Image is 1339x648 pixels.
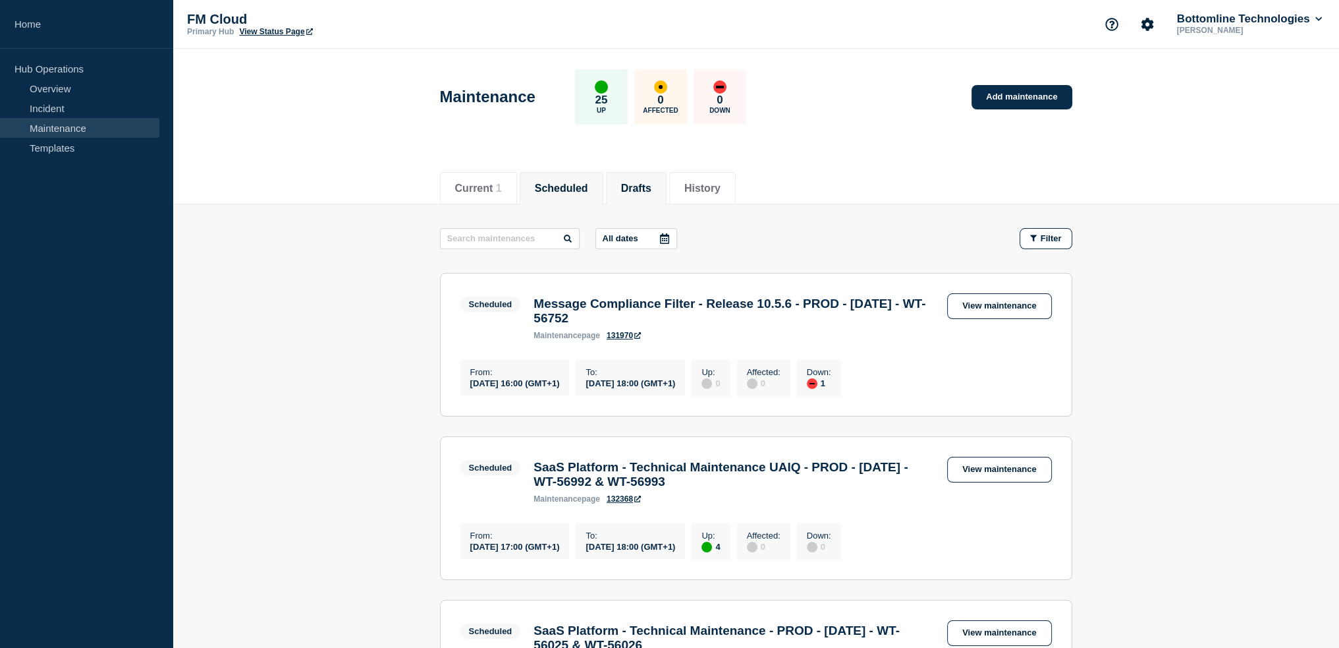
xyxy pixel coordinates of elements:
p: Affected : [747,367,780,377]
p: Down : [807,367,831,377]
p: 0 [717,94,723,107]
button: Support [1098,11,1126,38]
button: Account settings [1134,11,1161,38]
div: disabled [747,542,757,552]
button: Scheduled [535,183,588,194]
span: maintenance [533,494,582,504]
button: Bottomline Technologies [1174,13,1325,26]
div: down [807,378,817,389]
button: All dates [595,228,677,249]
div: Scheduled [469,626,512,636]
div: 0 [747,541,780,552]
div: [DATE] 18:00 (GMT+1) [586,377,675,388]
p: Up : [701,531,720,541]
div: down [713,80,726,94]
button: History [684,183,721,194]
p: Primary Hub [187,27,234,36]
p: From : [470,531,560,541]
a: View maintenance [947,620,1051,646]
p: Affected [643,107,678,114]
div: 4 [701,541,720,552]
div: [DATE] 18:00 (GMT+1) [586,541,675,552]
h1: Maintenance [440,88,535,106]
p: page [533,494,600,504]
input: Search maintenances [440,228,580,249]
a: View maintenance [947,293,1051,319]
a: 131970 [607,331,641,340]
button: Current 1 [455,183,502,194]
p: Up : [701,367,720,377]
span: 1 [496,183,502,194]
a: 132368 [607,494,641,504]
div: disabled [807,542,817,552]
p: To : [586,531,675,541]
div: affected [654,80,667,94]
p: Affected : [747,531,780,541]
div: disabled [701,378,712,389]
p: Down [709,107,730,114]
span: maintenance [533,331,582,340]
p: Up [597,107,606,114]
a: View maintenance [947,457,1051,483]
div: 0 [701,377,720,389]
p: page [533,331,600,340]
p: 25 [595,94,607,107]
p: FM Cloud [187,12,451,27]
h3: Message Compliance Filter - Release 10.5.6 - PROD - [DATE] - WT-56752 [533,297,934,326]
div: [DATE] 17:00 (GMT+1) [470,541,560,552]
div: 1 [807,377,831,389]
a: View Status Page [239,27,312,36]
div: disabled [747,378,757,389]
p: 0 [657,94,663,107]
div: up [595,80,608,94]
div: Scheduled [469,299,512,309]
div: up [701,542,712,552]
button: Filter [1020,228,1072,249]
p: From : [470,367,560,377]
p: [PERSON_NAME] [1174,26,1311,35]
div: [DATE] 16:00 (GMT+1) [470,377,560,388]
a: Add maintenance [971,85,1072,109]
div: 0 [807,541,831,552]
span: Filter [1041,233,1062,243]
p: To : [586,367,675,377]
div: 0 [747,377,780,389]
p: All dates [603,233,638,243]
button: Drafts [621,183,651,194]
div: Scheduled [469,463,512,473]
p: Down : [807,531,831,541]
h3: SaaS Platform - Technical Maintenance UAIQ - PROD - [DATE] - WT-56992 & WT-56993 [533,460,934,489]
